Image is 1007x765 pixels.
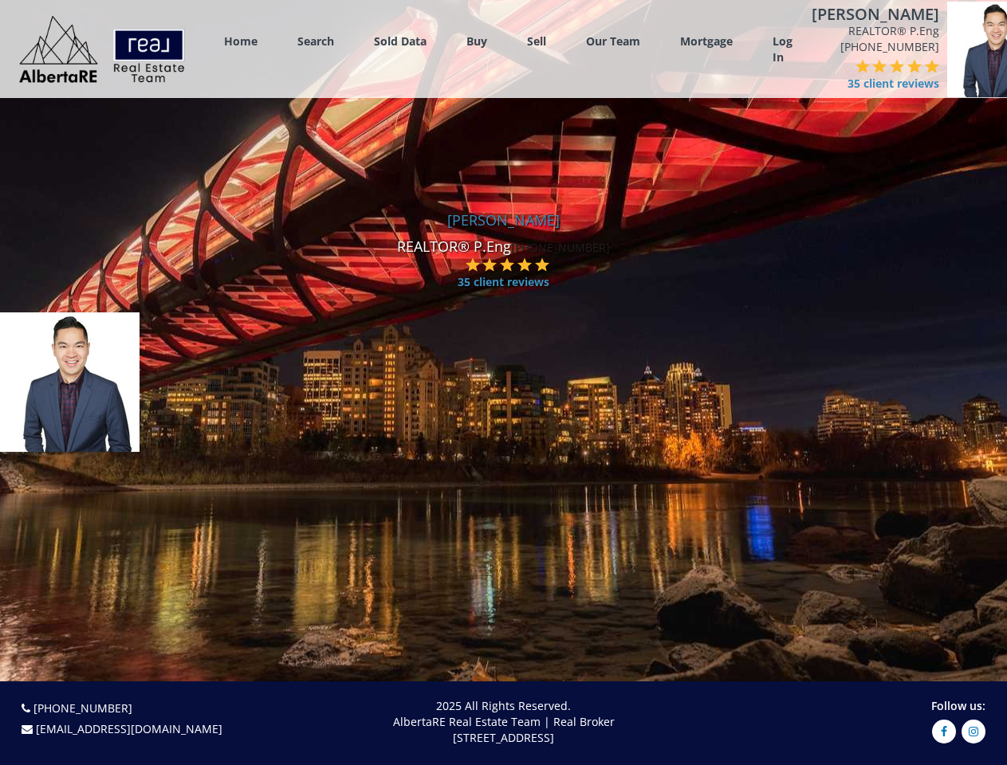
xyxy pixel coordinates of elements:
[848,76,939,92] span: 35 client reviews
[517,257,532,272] img: 4 of 5 stars
[466,33,487,49] a: Buy
[33,700,132,716] a: [PHONE_NUMBER]
[458,274,549,290] span: 35 client reviews
[840,39,939,54] a: [PHONE_NUMBER]
[925,59,939,73] img: 5 of 5 stars
[586,33,640,49] a: Our Team
[453,730,554,745] span: [STREET_ADDRESS]
[812,6,939,23] h4: [PERSON_NAME]
[297,33,334,49] a: Search
[511,240,610,255] a: [PHONE_NUMBER]
[773,33,793,65] a: Log In
[374,33,427,49] a: Sold Data
[890,59,904,73] img: 3 of 5 stars
[680,33,733,49] a: Mortgage
[466,257,480,272] img: 1 of 5 stars
[872,59,887,73] img: 2 of 5 stars
[527,33,546,49] a: Sell
[397,237,511,256] span: REALTOR® P.Eng
[36,721,222,736] a: [EMAIL_ADDRESS][DOMAIN_NAME]
[500,257,514,272] img: 3 of 5 stars
[907,59,922,73] img: 4 of 5 stars
[266,698,742,746] p: 2025 All Rights Reserved. AlbertaRE Real Estate Team | Real Broker
[812,23,939,39] span: REALTOR® P.Eng
[931,698,985,713] span: Follow us:
[4,213,1003,229] h4: [PERSON_NAME]
[535,257,549,272] img: 5 of 5 stars
[224,33,258,49] a: Home
[856,59,870,73] img: 1 of 5 stars
[482,257,497,272] img: 2 of 5 stars
[11,11,193,87] img: Logo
